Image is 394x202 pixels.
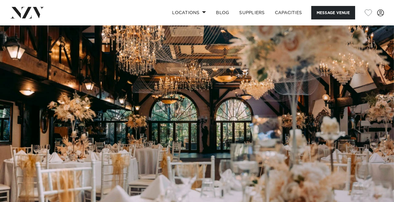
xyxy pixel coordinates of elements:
a: SUPPLIERS [234,6,270,19]
a: Locations [167,6,211,19]
img: nzv-logo.png [10,7,44,18]
button: Message Venue [311,6,355,19]
a: BLOG [211,6,234,19]
a: Capacities [270,6,307,19]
